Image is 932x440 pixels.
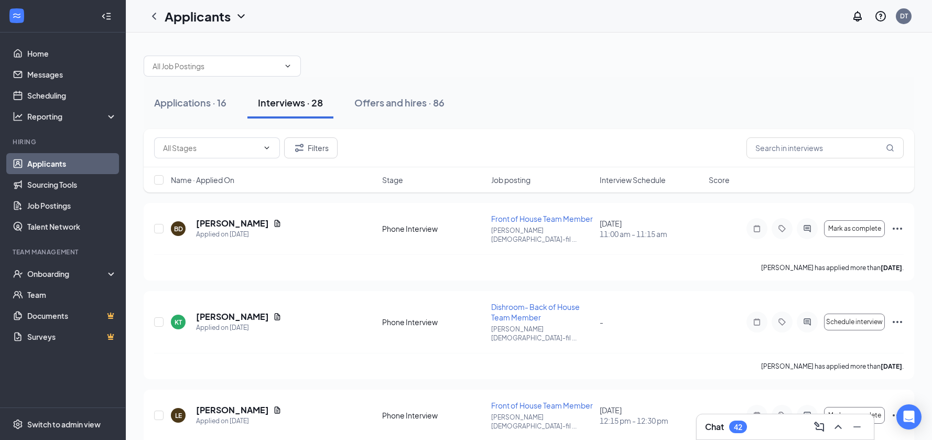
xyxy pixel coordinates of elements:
span: Front of House Team Member [491,214,593,223]
a: Team [27,284,117,305]
p: [PERSON_NAME] [DEMOGRAPHIC_DATA]-fil ... [491,226,594,244]
h3: Chat [705,421,724,433]
div: 42 [734,423,742,432]
button: Mark as complete [824,407,885,424]
svg: Document [273,313,281,321]
a: Job Postings [27,195,117,216]
div: KT [175,318,182,327]
p: [PERSON_NAME] has applied more than . [761,362,904,371]
span: Stage [382,175,403,185]
svg: Minimize [851,421,863,433]
svg: Document [273,406,281,414]
h5: [PERSON_NAME] [196,404,269,416]
div: LE [175,411,182,420]
div: Applications · 16 [154,96,226,109]
svg: Collapse [101,11,112,22]
span: Mark as complete [828,412,881,419]
div: Phone Interview [382,317,485,327]
svg: UserCheck [13,269,23,279]
span: Job posting [491,175,530,185]
svg: Note [751,318,763,326]
svg: ChevronDown [284,62,292,70]
b: [DATE] [881,264,902,272]
div: BD [174,224,183,233]
svg: QuestionInfo [874,10,887,23]
span: Front of House Team Member [491,401,593,410]
p: [PERSON_NAME] has applied more than . [761,263,904,272]
input: All Stages [163,142,258,154]
p: [PERSON_NAME] [DEMOGRAPHIC_DATA]-fil ... [491,413,594,431]
div: Interviews · 28 [258,96,323,109]
span: Score [709,175,730,185]
svg: Filter [293,142,306,154]
button: Schedule interview [824,314,885,330]
input: Search in interviews [746,137,904,158]
svg: ChevronLeft [148,10,160,23]
b: [DATE] [881,362,902,370]
h5: [PERSON_NAME] [196,218,269,229]
a: Scheduling [27,85,117,106]
a: Sourcing Tools [27,174,117,195]
span: Dishroom- Back of House Team Member [491,302,580,322]
a: DocumentsCrown [27,305,117,326]
a: SurveysCrown [27,326,117,347]
div: Phone Interview [382,410,485,421]
a: Applicants [27,153,117,174]
div: Phone Interview [382,223,485,234]
a: Home [27,43,117,64]
span: Interview Schedule [600,175,666,185]
svg: ChevronUp [832,421,844,433]
button: Mark as complete [824,220,885,237]
a: Talent Network [27,216,117,237]
span: Mark as complete [828,225,881,232]
svg: ComposeMessage [813,421,826,433]
h5: [PERSON_NAME] [196,311,269,323]
svg: ActiveChat [801,318,814,326]
svg: Tag [776,318,788,326]
button: Filter Filters [284,137,338,158]
div: Offers and hires · 86 [354,96,445,109]
button: ChevronUp [830,418,847,435]
svg: Note [751,411,763,420]
div: Reporting [27,111,117,122]
svg: Note [751,224,763,233]
div: Switch to admin view [27,419,101,430]
svg: ChevronDown [263,144,271,152]
div: Applied on [DATE] [196,323,281,333]
svg: Document [273,219,281,228]
div: Onboarding [27,269,108,279]
div: [DATE] [600,218,702,239]
div: DT [900,12,908,20]
svg: MagnifyingGlass [886,144,894,152]
div: Team Management [13,248,115,256]
svg: Ellipses [891,409,904,422]
svg: Analysis [13,111,23,122]
p: [PERSON_NAME] [DEMOGRAPHIC_DATA]-fil ... [491,325,594,342]
span: 12:15 pm - 12:30 pm [600,415,702,426]
div: [DATE] [600,405,702,426]
div: Applied on [DATE] [196,229,281,240]
div: Open Intercom Messenger [896,404,922,430]
svg: Notifications [851,10,864,23]
svg: Tag [776,411,788,420]
svg: ActiveChat [801,224,814,233]
svg: WorkstreamLogo [12,10,22,21]
svg: ChevronDown [235,10,247,23]
svg: Ellipses [891,316,904,328]
button: Minimize [849,418,865,435]
svg: Settings [13,419,23,430]
button: ComposeMessage [811,418,828,435]
input: All Job Postings [153,60,279,72]
div: Hiring [13,137,115,146]
svg: Tag [776,224,788,233]
a: Messages [27,64,117,85]
span: Schedule interview [826,318,883,326]
h1: Applicants [165,7,231,25]
span: Name · Applied On [171,175,234,185]
div: Applied on [DATE] [196,416,281,426]
svg: Ellipses [891,222,904,235]
span: 11:00 am - 11:15 am [600,229,702,239]
svg: ActiveChat [801,411,814,420]
span: - [600,317,603,327]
